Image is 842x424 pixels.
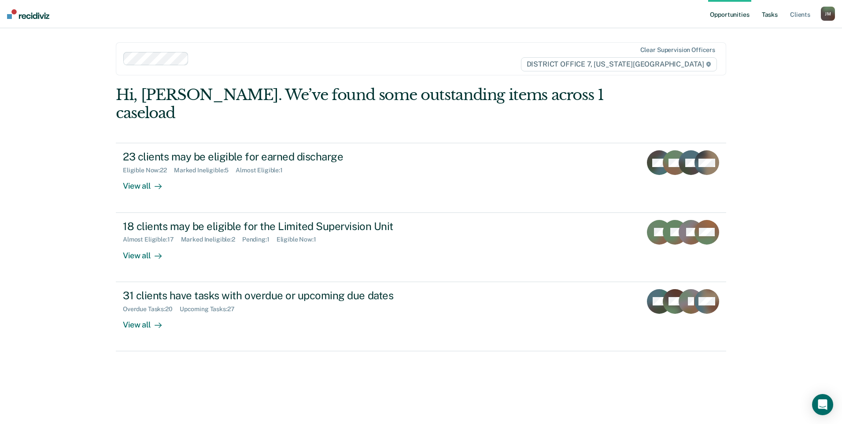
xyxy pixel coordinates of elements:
[821,7,835,21] div: J M
[7,9,49,19] img: Recidiviz
[123,305,180,313] div: Overdue Tasks : 20
[116,213,726,282] a: 18 clients may be eligible for the Limited Supervision UnitAlmost Eligible:17Marked Ineligible:2P...
[277,236,323,243] div: Eligible Now : 1
[123,167,174,174] div: Eligible Now : 22
[174,167,236,174] div: Marked Ineligible : 5
[123,150,432,163] div: 23 clients may be eligible for earned discharge
[116,86,604,122] div: Hi, [PERSON_NAME]. We’ve found some outstanding items across 1 caseload
[123,289,432,302] div: 31 clients have tasks with overdue or upcoming due dates
[521,57,717,71] span: DISTRICT OFFICE 7, [US_STATE][GEOGRAPHIC_DATA]
[116,282,726,351] a: 31 clients have tasks with overdue or upcoming due datesOverdue Tasks:20Upcoming Tasks:27View all
[640,46,715,54] div: Clear supervision officers
[123,243,172,260] div: View all
[123,312,172,330] div: View all
[123,220,432,233] div: 18 clients may be eligible for the Limited Supervision Unit
[242,236,277,243] div: Pending : 1
[123,174,172,191] div: View all
[181,236,242,243] div: Marked Ineligible : 2
[123,236,181,243] div: Almost Eligible : 17
[812,394,833,415] div: Open Intercom Messenger
[236,167,290,174] div: Almost Eligible : 1
[116,143,726,212] a: 23 clients may be eligible for earned dischargeEligible Now:22Marked Ineligible:5Almost Eligible:...
[180,305,242,313] div: Upcoming Tasks : 27
[821,7,835,21] button: JM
